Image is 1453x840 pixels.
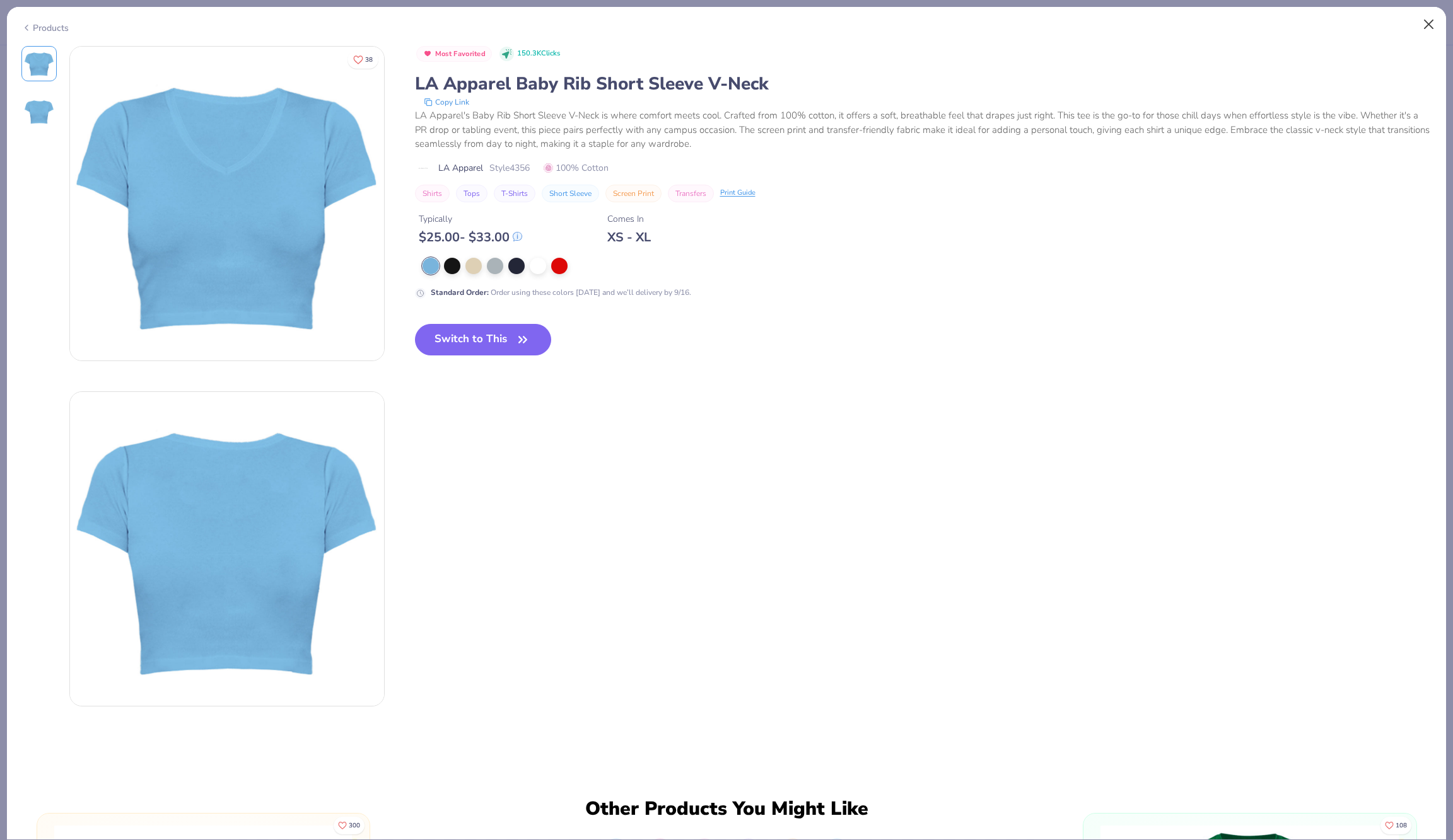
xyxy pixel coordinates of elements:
[494,185,535,202] button: T-Shirts
[423,49,433,59] img: Most Favorited sort
[544,161,609,175] span: 100% Cotton
[415,185,450,202] button: Shirts
[1417,13,1441,37] button: Close
[420,96,473,108] button: copy to clipboard
[24,96,54,127] img: Back
[419,229,522,245] div: $ 25.00 - $ 33.00
[542,185,599,202] button: Short Sleeve
[438,161,483,175] span: LA Apparel
[720,188,756,198] div: Print Guide
[605,185,662,202] button: Screen Print
[24,49,54,79] img: Front
[431,287,691,298] div: Order using these colors [DATE] and we’ll delivery by 9/16.
[70,392,384,706] img: Back
[415,72,1432,96] div: LA Apparel Baby Rib Short Sleeve V-Neck
[415,108,1432,151] div: LA Apparel's Baby Rib Short Sleeve V-Neck is where comfort meets cool. Crafted from 100% cotton, ...
[1396,822,1407,829] span: 108
[489,161,530,175] span: Style 4356
[577,798,876,820] div: Other Products You Might Like
[456,185,487,202] button: Tops
[435,50,486,57] span: Most Favorited
[415,163,432,173] img: brand logo
[419,212,522,226] div: Typically
[416,46,493,62] button: Badge Button
[70,47,384,360] img: Front
[347,50,378,69] button: Like
[431,287,489,297] strong: Standard Order :
[517,49,560,59] span: 150.3K Clicks
[1380,817,1411,834] button: Like
[365,57,373,63] span: 38
[607,212,651,226] div: Comes In
[415,324,552,355] button: Switch to This
[349,822,360,829] span: 300
[668,185,714,202] button: Transfers
[607,229,651,245] div: XS - XL
[21,21,69,35] div: Products
[334,817,365,834] button: Like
